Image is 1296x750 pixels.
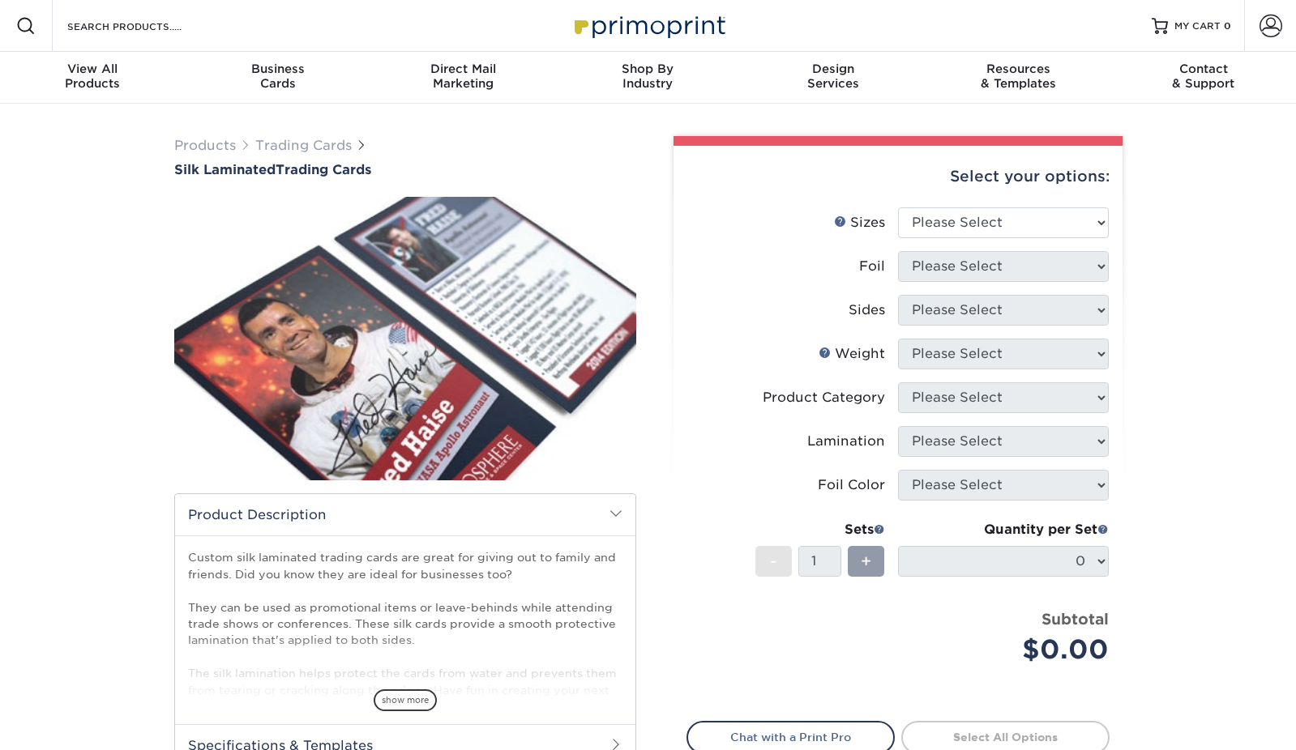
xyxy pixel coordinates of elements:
[898,520,1109,539] div: Quantity per Set
[755,520,885,539] div: Sets
[175,494,635,535] h2: Product Description
[174,162,636,177] h1: Trading Cards
[849,300,885,320] div: Sides
[174,179,636,498] img: Silk Laminated 01
[555,62,740,76] span: Shop By
[185,62,370,91] div: Cards
[555,62,740,91] div: Industry
[741,62,926,91] div: Services
[370,52,555,104] a: Direct MailMarketing
[555,52,740,104] a: Shop ByIndustry
[1042,610,1109,628] strong: Subtotal
[185,52,370,104] a: BusinessCards
[834,213,885,232] div: Sizes
[1111,52,1296,104] a: Contact& Support
[374,689,437,711] span: show more
[859,257,885,276] div: Foil
[567,8,729,43] img: Primoprint
[185,62,370,76] span: Business
[1111,62,1296,76] span: Contact
[926,62,1110,91] div: & Templates
[188,549,622,714] p: Custom silk laminated trading cards are great for giving out to family and friends. Did you know ...
[1224,20,1231,32] span: 0
[910,630,1109,669] div: $0.00
[1174,19,1221,33] span: MY CART
[807,432,885,451] div: Lamination
[741,62,926,76] span: Design
[926,52,1110,104] a: Resources& Templates
[686,146,1110,207] div: Select your options:
[741,52,926,104] a: DesignServices
[1111,62,1296,91] div: & Support
[66,16,224,36] input: SEARCH PRODUCTS.....
[174,162,276,177] span: Silk Laminated
[174,138,236,153] a: Products
[763,388,885,407] div: Product Category
[819,344,885,364] div: Weight
[255,138,352,153] a: Trading Cards
[770,549,777,573] span: -
[370,62,555,91] div: Marketing
[370,62,555,76] span: Direct Mail
[861,549,871,573] span: +
[174,162,636,177] a: Silk LaminatedTrading Cards
[926,62,1110,76] span: Resources
[818,475,885,495] div: Foil Color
